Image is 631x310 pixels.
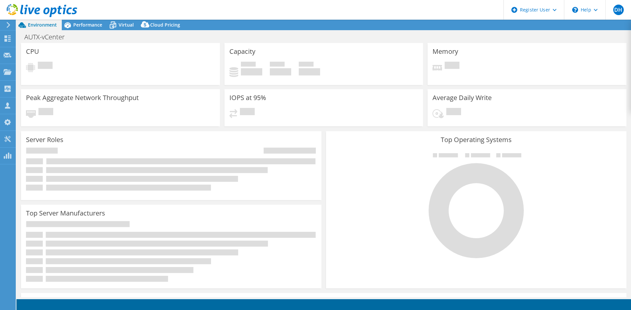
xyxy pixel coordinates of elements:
[270,68,291,75] h4: 0 GiB
[299,62,314,68] span: Total
[26,210,105,217] h3: Top Server Manufacturers
[229,94,266,101] h3: IOPS at 95%
[572,7,578,13] svg: \n
[299,68,320,75] h4: 0 GiB
[241,68,262,75] h4: 0 GiB
[229,48,255,55] h3: Capacity
[270,62,285,68] span: Free
[28,22,57,28] span: Environment
[73,22,102,28] span: Performance
[26,94,139,101] h3: Peak Aggregate Network Throughput
[21,33,75,41] h1: AUTX-vCenter
[26,48,39,55] h3: CPU
[26,136,63,143] h3: Server Roles
[432,94,492,101] h3: Average Daily Write
[432,48,458,55] h3: Memory
[445,62,459,71] span: Pending
[331,136,621,143] h3: Top Operating Systems
[613,5,624,15] span: DH
[38,108,53,117] span: Pending
[119,22,134,28] span: Virtual
[150,22,180,28] span: Cloud Pricing
[240,108,255,117] span: Pending
[241,62,256,68] span: Used
[38,62,53,71] span: Pending
[446,108,461,117] span: Pending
